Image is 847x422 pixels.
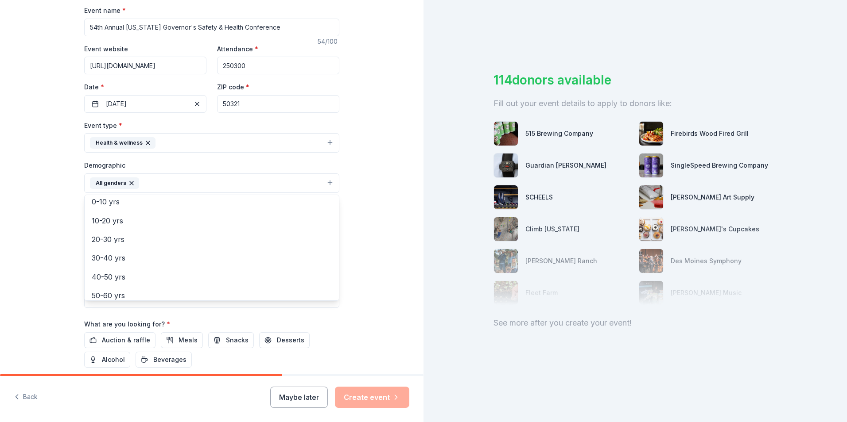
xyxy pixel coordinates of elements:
span: 30-40 yrs [92,252,332,264]
span: 50-60 yrs [92,290,332,301]
span: 20-30 yrs [92,234,332,245]
span: 10-20 yrs [92,215,332,226]
div: All genders [90,177,139,189]
div: All genders [84,195,339,301]
span: 0-10 yrs [92,196,332,207]
span: 40-50 yrs [92,271,332,283]
button: All genders [84,173,339,193]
